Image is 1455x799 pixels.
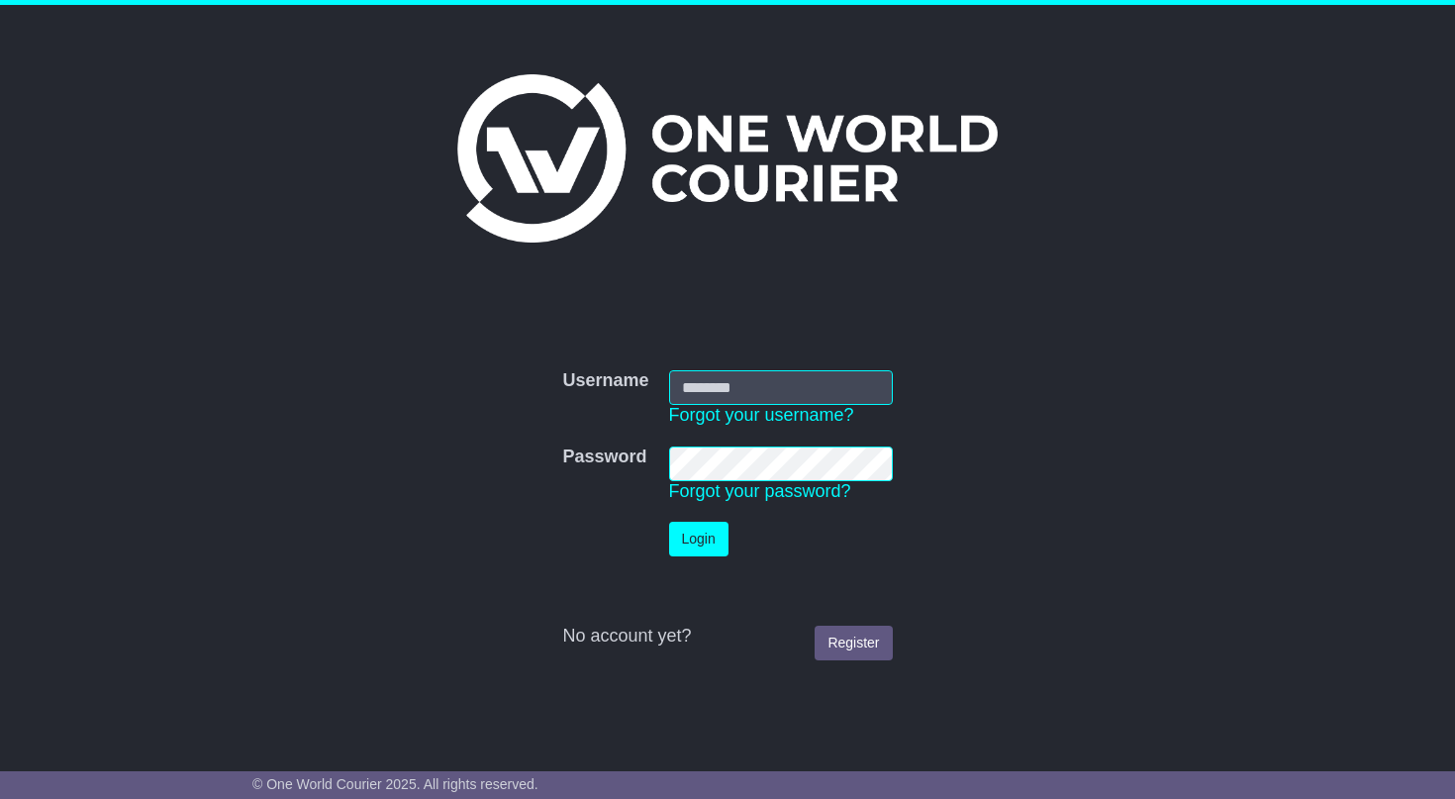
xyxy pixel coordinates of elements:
[457,74,998,243] img: One World
[669,481,851,501] a: Forgot your password?
[252,776,538,792] span: © One World Courier 2025. All rights reserved.
[669,405,854,425] a: Forgot your username?
[562,626,892,648] div: No account yet?
[562,370,648,392] label: Username
[562,447,646,468] label: Password
[669,522,728,556] button: Login
[815,626,892,660] a: Register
